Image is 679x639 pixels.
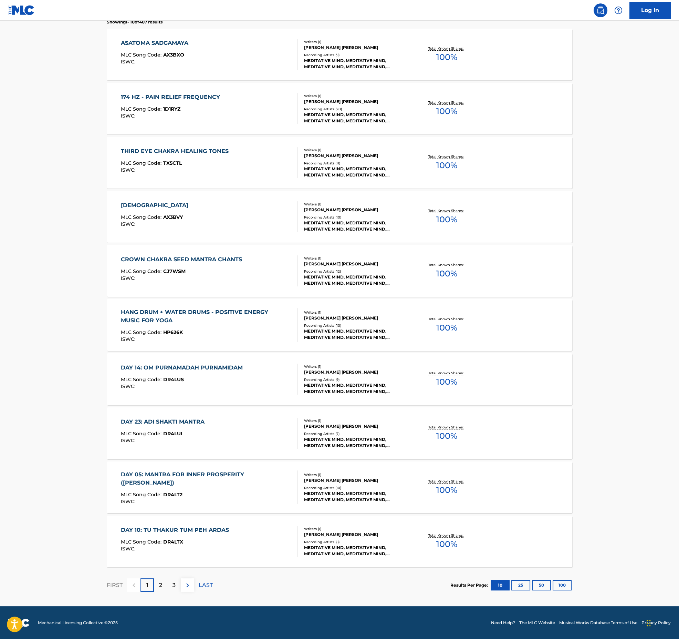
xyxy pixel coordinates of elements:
[436,430,457,442] span: 100 %
[121,59,137,65] span: ISWC :
[121,430,163,437] span: MLC Song Code :
[304,377,408,382] div: Recording Artists ( 9 )
[163,539,183,545] span: DR4LTX
[304,52,408,58] div: Recording Artists ( 9 )
[146,581,148,589] p: 1
[121,329,163,335] span: MLC Song Code :
[304,472,408,477] div: Writers ( 1 )
[107,581,123,589] p: FIRST
[163,376,184,383] span: DR4LUS
[428,262,465,267] p: Total Known Shares:
[304,369,408,375] div: [PERSON_NAME] [PERSON_NAME]
[304,112,408,124] div: MEDITATIVE MIND, MEDITATIVE MIND, MEDITATIVE MIND, MEDITATIVE MIND, MEDITATIVE MIND
[428,316,465,322] p: Total Known Shares:
[121,383,137,389] span: ISWC :
[428,154,465,159] p: Total Known Shares:
[38,620,118,626] span: Mechanical Licensing Collective © 2025
[199,581,213,589] p: LAST
[8,619,30,627] img: logo
[163,268,186,274] span: CJ7WSM
[121,336,137,342] span: ISWC :
[121,221,137,227] span: ISWC :
[121,201,192,210] div: [DEMOGRAPHIC_DATA]
[304,207,408,213] div: [PERSON_NAME] [PERSON_NAME]
[436,376,457,388] span: 100 %
[159,581,162,589] p: 2
[304,310,408,315] div: Writers ( 1 )
[8,5,35,15] img: MLC Logo
[163,214,183,220] span: AX3BVY
[428,46,465,51] p: Total Known Shares:
[436,322,457,334] span: 100 %
[163,430,182,437] span: DR4LUI
[647,613,651,633] div: Drag
[121,167,137,173] span: ISWC :
[304,39,408,44] div: Writers ( 1 )
[121,470,292,487] div: DAY 05: MANTRA FOR INNER PROSPERITY ([PERSON_NAME])
[304,315,408,321] div: [PERSON_NAME] [PERSON_NAME]
[107,407,572,459] a: DAY 23: ADI SHAKTI MANTRAMLC Song Code:DR4LUIISWC:Writers (1)[PERSON_NAME] [PERSON_NAME]Recording...
[121,113,137,119] span: ISWC :
[596,6,605,14] img: search
[304,539,408,545] div: Recording Artists ( 8 )
[121,308,292,325] div: HANG DRUM + WATER DRUMS - POSITIVE ENERGY MUSIC FOR YOGA
[450,582,490,588] p: Results Per Page:
[121,52,163,58] span: MLC Song Code :
[121,437,137,444] span: ISWC :
[163,106,180,112] span: 1D1RYZ
[428,479,465,484] p: Total Known Shares:
[436,484,457,496] span: 100 %
[107,29,572,80] a: ASATOMA SADGAMAYAMLC Song Code:AX3BXOISWC:Writers (1)[PERSON_NAME] [PERSON_NAME]Recording Artists...
[121,255,246,264] div: CROWN CHAKRA SEED MANTRA CHANTS
[559,620,637,626] a: Musical Works Database Terms of Use
[121,418,208,426] div: DAY 23: ADI SHAKTI MANTRA
[304,166,408,178] div: MEDITATIVE MIND, MEDITATIVE MIND, MEDITATIVE MIND, MEDITATIVE MIND, MEDITATIVE MIND
[121,526,232,534] div: DAY 10: TU THAKUR TUM PEH ARDAS
[304,364,408,369] div: Writers ( 1 )
[304,328,408,341] div: MEDITATIVE MIND, MEDITATIVE MIND, MEDITATIVE MIND, MEDITATIVE MIND, MEDITATIVE MIND
[436,51,457,63] span: 100 %
[428,533,465,538] p: Total Known Shares:
[304,431,408,436] div: Recording Artists ( 7 )
[107,299,572,351] a: HANG DRUM + WATER DRUMS - POSITIVE ENERGY MUSIC FOR YOGAMLC Song Code:HP626KISWC:Writers (1)[PERS...
[629,2,671,19] a: Log In
[553,580,572,590] button: 100
[645,606,679,639] iframe: Chat Widget
[641,620,671,626] a: Privacy Policy
[107,516,572,567] a: DAY 10: TU THAKUR TUM PEH ARDASMLC Song Code:DR4LTXISWC:Writers (1)[PERSON_NAME] [PERSON_NAME]Rec...
[304,545,408,557] div: MEDITATIVE MIND, MEDITATIVE MIND, MEDITATIVE MIND, MEDITATIVE MIND, MEDITATIVE MIND
[121,93,223,101] div: 174 HZ - PAIN RELIEF FREQUENCY
[121,376,163,383] span: MLC Song Code :
[121,364,246,372] div: DAY 14: OM PURNAMADAH PURNAMIDAM
[519,620,555,626] a: The MLC Website
[121,214,163,220] span: MLC Song Code :
[304,153,408,159] div: [PERSON_NAME] [PERSON_NAME]
[428,371,465,376] p: Total Known Shares:
[173,581,176,589] p: 3
[428,425,465,430] p: Total Known Shares:
[163,491,182,498] span: DR4LT2
[436,538,457,550] span: 100 %
[121,491,163,498] span: MLC Song Code :
[304,99,408,105] div: [PERSON_NAME] [PERSON_NAME]
[436,159,457,172] span: 100 %
[304,418,408,423] div: Writers ( 1 )
[304,93,408,99] div: Writers ( 1 )
[107,83,572,134] a: 174 HZ - PAIN RELIEF FREQUENCYMLC Song Code:1D1RYZISWC:Writers (1)[PERSON_NAME] [PERSON_NAME]Reco...
[163,329,183,335] span: HP626K
[594,3,607,17] a: Public Search
[184,581,192,589] img: right
[121,546,137,552] span: ISWC :
[491,620,515,626] a: Need Help?
[107,353,572,405] a: DAY 14: OM PURNAMADAH PURNAMIDAMMLC Song Code:DR4LUSISWC:Writers (1)[PERSON_NAME] [PERSON_NAME]Re...
[163,160,182,166] span: TX5CTL
[107,245,572,297] a: CROWN CHAKRA SEED MANTRA CHANTSMLC Song Code:CJ7WSMISWC:Writers (1)[PERSON_NAME] [PERSON_NAME]Rec...
[107,19,163,25] p: Showing 1 - 10 of 407 results
[304,215,408,220] div: Recording Artists ( 10 )
[304,485,408,490] div: Recording Artists ( 10 )
[304,531,408,538] div: [PERSON_NAME] [PERSON_NAME]
[304,477,408,484] div: [PERSON_NAME] [PERSON_NAME]
[121,160,163,166] span: MLC Song Code :
[121,539,163,545] span: MLC Song Code :
[121,275,137,281] span: ISWC :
